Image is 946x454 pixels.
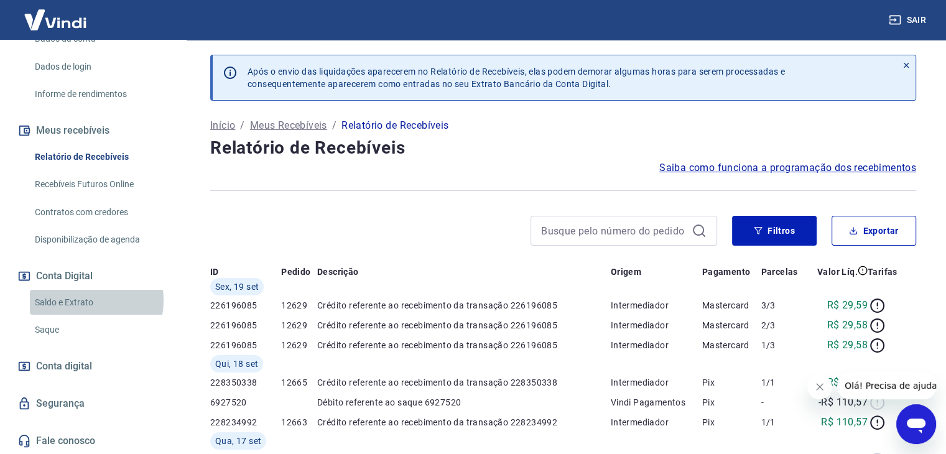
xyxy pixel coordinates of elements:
p: Intermediador [611,319,702,331]
a: Relatório de Recebíveis [30,144,171,170]
a: Saiba como funciona a programação dos recebimentos [659,160,916,175]
a: Meus Recebíveis [250,118,327,133]
button: Filtros [732,216,817,246]
p: Intermediador [611,416,702,429]
p: 12629 [281,339,317,351]
p: 12663 [281,416,317,429]
span: Qui, 18 set [215,358,258,370]
p: 6927520 [210,396,281,409]
p: 12629 [281,319,317,331]
iframe: Botão para abrir a janela de mensagens [896,404,936,444]
p: Intermediador [611,376,702,389]
p: Após o envio das liquidações aparecerem no Relatório de Recebíveis, elas podem demorar algumas ho... [248,65,785,90]
p: 1/1 [761,416,805,429]
p: 226196085 [210,319,281,331]
p: Crédito referente ao recebimento da transação 226196085 [317,299,611,312]
iframe: Fechar mensagem [807,374,832,399]
span: Qua, 17 set [215,435,261,447]
p: Vindi Pagamentos [611,396,702,409]
p: Parcelas [761,266,797,278]
p: Mastercard [702,339,761,351]
p: - [761,396,805,409]
a: Conta digital [15,353,171,380]
a: Recebíveis Futuros Online [30,172,171,197]
a: Contratos com credores [30,200,171,225]
p: / [240,118,244,133]
a: Saldo e Extrato [30,290,171,315]
a: Informe de rendimentos [30,81,171,107]
p: 226196085 [210,299,281,312]
p: R$ 29,58 [827,338,868,353]
button: Conta Digital [15,262,171,290]
p: 12629 [281,299,317,312]
p: 228234992 [210,416,281,429]
p: Pix [702,396,761,409]
p: 226196085 [210,339,281,351]
span: Olá! Precisa de ajuda? [7,9,104,19]
p: Descrição [317,266,359,278]
img: Vindi [15,1,96,39]
a: Disponibilização de agenda [30,227,171,252]
button: Exportar [832,216,916,246]
a: Saque [30,317,171,343]
p: Mastercard [702,299,761,312]
p: Crédito referente ao recebimento da transação 226196085 [317,319,611,331]
p: 2/3 [761,319,805,331]
p: Origem [611,266,641,278]
a: Dados de login [30,54,171,80]
p: Crédito referente ao recebimento da transação 228350338 [317,376,611,389]
p: R$ 29,58 [827,318,868,333]
p: Intermediador [611,339,702,351]
p: 228350338 [210,376,281,389]
button: Meus recebíveis [15,117,171,144]
a: Início [210,118,235,133]
p: 3/3 [761,299,805,312]
p: -R$ 110,57 [818,395,868,410]
p: Pix [702,376,761,389]
button: Sair [886,9,931,32]
p: Crédito referente ao recebimento da transação 226196085 [317,339,611,351]
p: Valor Líq. [817,266,858,278]
p: Débito referente ao saque 6927520 [317,396,611,409]
p: Intermediador [611,299,702,312]
p: Mastercard [702,319,761,331]
p: R$ 29,59 [827,298,868,313]
a: Segurança [15,390,171,417]
iframe: Mensagem da empresa [837,372,936,399]
p: Pagamento [702,266,751,278]
p: 1/1 [761,376,805,389]
h4: Relatório de Recebíveis [210,136,916,160]
p: Tarifas [868,266,897,278]
p: Crédito referente ao recebimento da transação 228234992 [317,416,611,429]
span: Sex, 19 set [215,280,259,293]
p: Pedido [281,266,310,278]
p: Pix [702,416,761,429]
p: Relatório de Recebíveis [341,118,448,133]
p: / [332,118,336,133]
p: 1/3 [761,339,805,351]
p: ID [210,266,219,278]
input: Busque pelo número do pedido [541,221,687,240]
span: Conta digital [36,358,92,375]
p: R$ 110,57 [821,415,868,430]
p: 12665 [281,376,317,389]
